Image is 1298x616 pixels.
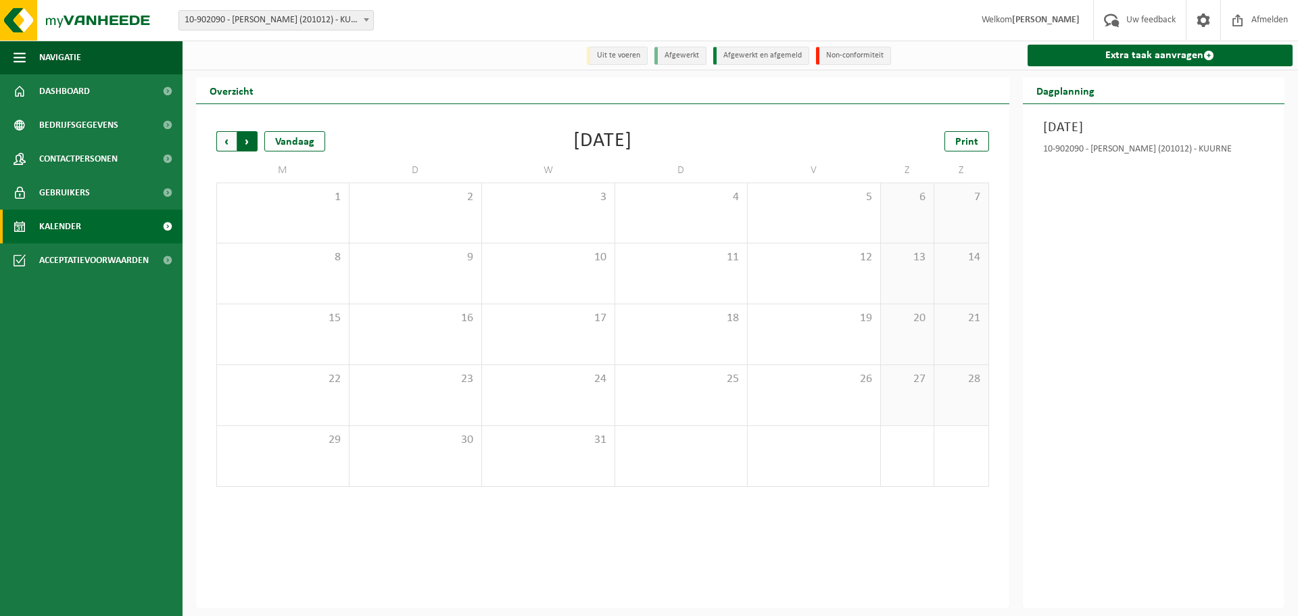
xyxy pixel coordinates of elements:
li: Non-conformiteit [816,47,891,65]
h2: Dagplanning [1023,77,1108,103]
span: 12 [754,250,873,265]
span: 21 [941,311,981,326]
li: Afgewerkt [654,47,706,65]
span: 4 [622,190,741,205]
td: D [615,158,748,183]
td: Z [934,158,988,183]
span: 29 [224,433,342,448]
span: 19 [754,311,873,326]
span: 30 [356,433,475,448]
span: Kalender [39,210,81,243]
span: 15 [224,311,342,326]
span: 2 [356,190,475,205]
span: 24 [489,372,608,387]
span: Bedrijfsgegevens [39,108,118,142]
span: 17 [489,311,608,326]
li: Afgewerkt en afgemeld [713,47,809,65]
span: 7 [941,190,981,205]
span: 1 [224,190,342,205]
a: Extra taak aanvragen [1028,45,1293,66]
span: 27 [888,372,928,387]
span: 10 [489,250,608,265]
li: Uit te voeren [587,47,648,65]
span: 18 [622,311,741,326]
span: 26 [754,372,873,387]
span: 6 [888,190,928,205]
span: 9 [356,250,475,265]
span: 25 [622,372,741,387]
span: 31 [489,433,608,448]
span: 22 [224,372,342,387]
span: Vorige [216,131,237,151]
span: 14 [941,250,981,265]
span: 3 [489,190,608,205]
span: 13 [888,250,928,265]
div: Vandaag [264,131,325,151]
span: Gebruikers [39,176,90,210]
span: 20 [888,311,928,326]
span: 28 [941,372,981,387]
span: Navigatie [39,41,81,74]
div: 10-902090 - [PERSON_NAME] (201012) - KUURNE [1043,145,1265,158]
h3: [DATE] [1043,118,1265,138]
span: Acceptatievoorwaarden [39,243,149,277]
strong: [PERSON_NAME] [1012,15,1080,25]
span: 8 [224,250,342,265]
td: M [216,158,350,183]
td: W [482,158,615,183]
td: D [350,158,483,183]
span: 16 [356,311,475,326]
a: Print [944,131,989,151]
div: [DATE] [573,131,632,151]
td: Z [881,158,935,183]
h2: Overzicht [196,77,267,103]
span: 10-902090 - AVA KUURNE (201012) - KUURNE [179,11,373,30]
span: Volgende [237,131,258,151]
span: Print [955,137,978,147]
span: 11 [622,250,741,265]
span: 5 [754,190,873,205]
span: Contactpersonen [39,142,118,176]
span: 23 [356,372,475,387]
span: Dashboard [39,74,90,108]
span: 10-902090 - AVA KUURNE (201012) - KUURNE [178,10,374,30]
td: V [748,158,881,183]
